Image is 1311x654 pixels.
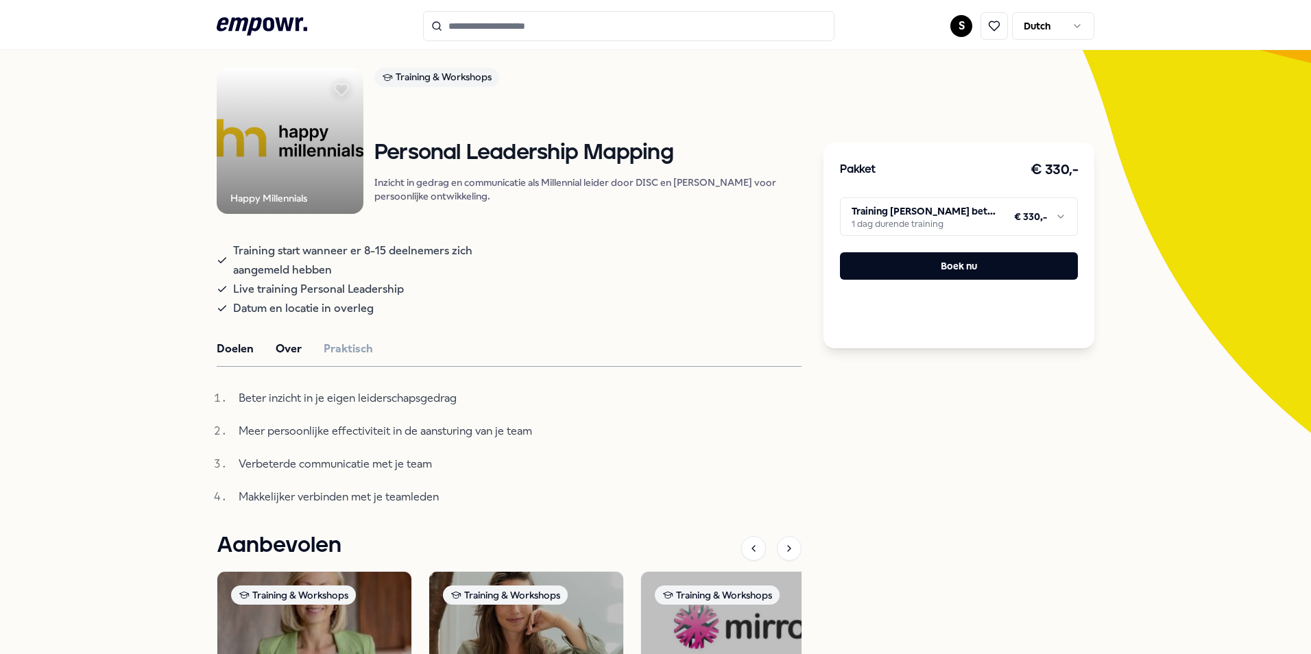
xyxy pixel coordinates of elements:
[217,529,341,563] h1: Aanbevolen
[239,422,662,441] p: Meer persoonlijke effectiviteit in de aansturing van je team
[233,241,509,280] span: Training start wanneer er 8-15 deelnemers zich aangemeld hebben
[239,455,662,474] p: Verbeterde communicatie met je team
[374,68,802,92] a: Training & Workshops
[276,340,302,358] button: Over
[840,161,876,179] h3: Pakket
[233,280,404,299] span: Live training Personal Leadership
[324,340,373,358] button: Praktisch
[230,191,307,206] div: Happy Millennials
[374,175,802,203] p: Inzicht in gedrag en communicatie als Millennial leider door DISC en [PERSON_NAME] voor persoonli...
[374,68,499,87] div: Training & Workshops
[1031,159,1079,181] h3: € 330,-
[239,389,662,408] p: Beter inzicht in je eigen leiderschapsgedrag
[217,340,254,358] button: Doelen
[655,585,780,605] div: Training & Workshops
[443,585,568,605] div: Training & Workshops
[239,487,662,507] p: Makkelijker verbinden met je teamleden
[840,252,1078,280] button: Boek nu
[374,141,802,165] h1: Personal Leadership Mapping
[217,68,363,215] img: Product Image
[233,299,374,318] span: Datum en locatie in overleg
[231,585,356,605] div: Training & Workshops
[423,11,834,41] input: Search for products, categories or subcategories
[950,15,972,37] button: S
